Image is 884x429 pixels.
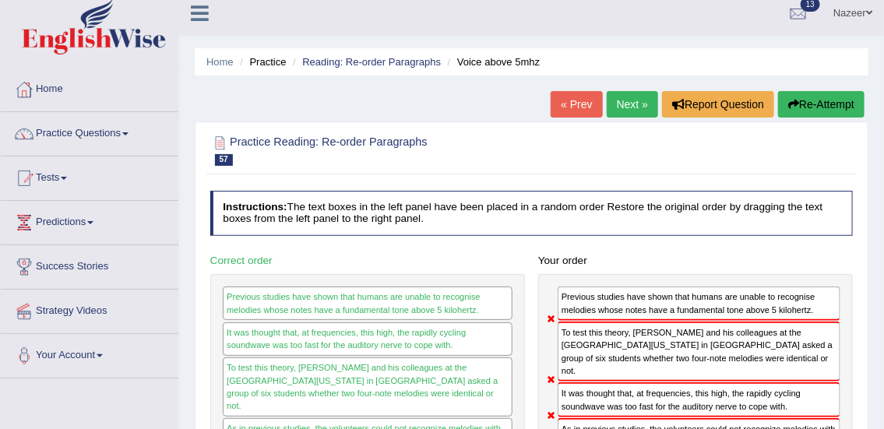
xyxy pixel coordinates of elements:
[1,68,178,107] a: Home
[558,322,840,382] div: To test this theory, [PERSON_NAME] and his colleagues at the [GEOGRAPHIC_DATA][US_STATE] in [GEOG...
[210,191,854,235] h4: The text boxes in the left panel have been placed in a random order Restore the original order by...
[223,357,512,416] div: To test this theory, [PERSON_NAME] and his colleagues at the [GEOGRAPHIC_DATA][US_STATE] in [GEOG...
[558,382,840,417] div: It was thought that, at frequencies, this high, the rapidly cycling soundwave was too fast for th...
[1,201,178,240] a: Predictions
[1,112,178,151] a: Practice Questions
[1,156,178,195] a: Tests
[1,290,178,329] a: Strategy Videos
[778,91,865,118] button: Re-Attempt
[223,201,287,213] b: Instructions:
[206,56,234,68] a: Home
[223,322,512,356] div: It was thought that, at frequencies, this high, the rapidly cycling soundwave was too fast for th...
[302,56,441,68] a: Reading: Re-order Paragraphs
[662,91,774,118] button: Report Question
[210,133,609,166] h2: Practice Reading: Re-order Paragraphs
[1,245,178,284] a: Success Stories
[444,55,540,69] li: Voice above 5mhz
[607,91,658,118] a: Next »
[236,55,286,69] li: Practice
[558,287,840,321] div: Previous studies have shown that humans are unable to recognise melodies whose notes have a funda...
[210,255,525,267] h4: Correct order
[223,287,512,320] div: Previous studies have shown that humans are unable to recognise melodies whose notes have a funda...
[551,91,602,118] a: « Prev
[1,334,178,373] a: Your Account
[538,255,853,267] h4: Your order
[215,154,233,166] span: 57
